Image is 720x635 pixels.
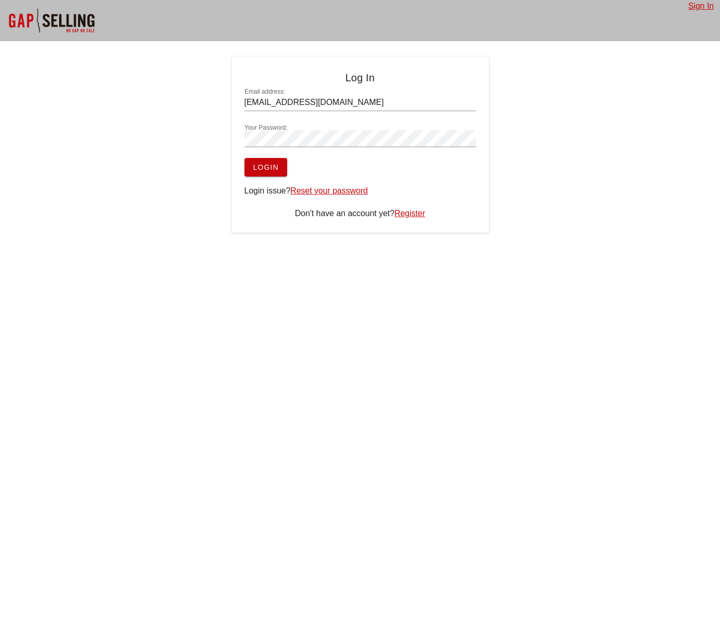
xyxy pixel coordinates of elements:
[394,209,425,218] a: Register
[290,186,367,195] a: Reset your password
[244,185,476,197] div: Login issue?
[253,163,279,171] span: Login
[244,124,288,132] label: Your Password:
[244,69,476,86] h4: Log In
[244,88,285,96] label: Email address:
[244,207,476,220] div: Don't have an account yet?
[688,2,714,10] a: Sign In
[244,158,287,177] button: Login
